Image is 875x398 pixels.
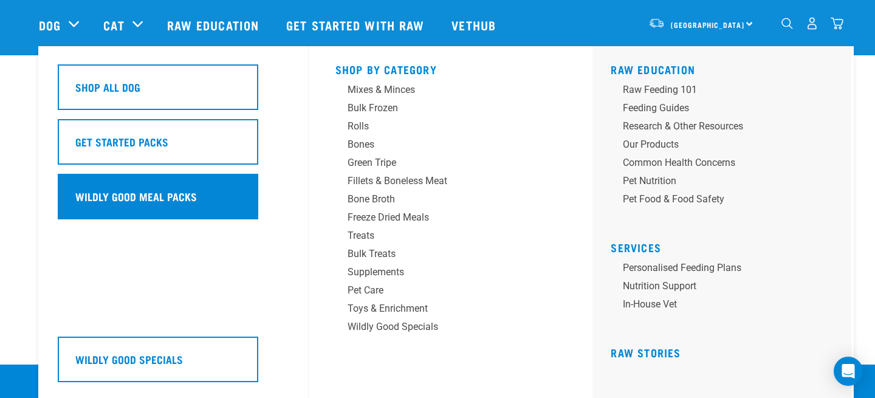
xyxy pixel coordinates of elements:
[611,101,842,119] a: Feeding Guides
[335,119,566,137] a: Rolls
[611,119,842,137] a: Research & Other Resources
[611,174,842,192] a: Pet Nutrition
[611,66,695,72] a: Raw Education
[348,320,537,334] div: Wildly Good Specials
[611,192,842,210] a: Pet Food & Food Safety
[335,228,566,247] a: Treats
[58,64,289,119] a: Shop All Dog
[274,1,439,49] a: Get started with Raw
[348,265,537,280] div: Supplements
[155,1,274,49] a: Raw Education
[335,101,566,119] a: Bulk Frozen
[348,301,537,316] div: Toys & Enrichment
[439,1,511,49] a: Vethub
[348,137,537,152] div: Bones
[348,283,537,298] div: Pet Care
[335,320,566,338] a: Wildly Good Specials
[348,247,537,261] div: Bulk Treats
[611,297,842,315] a: In-house vet
[335,83,566,101] a: Mixes & Minces
[58,337,289,391] a: Wildly Good Specials
[58,174,289,228] a: Wildly Good Meal Packs
[335,174,566,192] a: Fillets & Boneless Meat
[348,228,537,243] div: Treats
[348,156,537,170] div: Green Tripe
[335,265,566,283] a: Supplements
[75,134,168,149] h5: Get Started Packs
[611,279,842,297] a: Nutrition Support
[611,349,681,355] a: Raw Stories
[58,119,289,174] a: Get Started Packs
[623,156,812,170] div: Common Health Concerns
[103,16,124,34] a: Cat
[348,192,537,207] div: Bone Broth
[781,18,793,29] img: home-icon-1@2x.png
[348,101,537,115] div: Bulk Frozen
[611,241,842,251] h5: Services
[335,247,566,265] a: Bulk Treats
[75,79,140,95] h5: Shop All Dog
[611,83,842,101] a: Raw Feeding 101
[348,119,537,134] div: Rolls
[623,83,812,97] div: Raw Feeding 101
[335,156,566,174] a: Green Tripe
[335,301,566,320] a: Toys & Enrichment
[623,174,812,188] div: Pet Nutrition
[348,210,537,225] div: Freeze Dried Meals
[623,137,812,152] div: Our Products
[611,156,842,174] a: Common Health Concerns
[75,351,183,367] h5: Wildly Good Specials
[335,283,566,301] a: Pet Care
[348,174,537,188] div: Fillets & Boneless Meat
[611,137,842,156] a: Our Products
[623,192,812,207] div: Pet Food & Food Safety
[335,210,566,228] a: Freeze Dried Meals
[611,261,842,279] a: Personalised Feeding Plans
[348,83,537,97] div: Mixes & Minces
[623,119,812,134] div: Research & Other Resources
[39,16,61,34] a: Dog
[831,17,843,30] img: home-icon@2x.png
[623,101,812,115] div: Feeding Guides
[834,357,863,386] div: Open Intercom Messenger
[75,188,197,204] h5: Wildly Good Meal Packs
[671,22,744,27] span: [GEOGRAPHIC_DATA]
[806,17,818,30] img: user.png
[335,192,566,210] a: Bone Broth
[335,137,566,156] a: Bones
[648,18,665,29] img: van-moving.png
[335,63,566,73] h5: Shop By Category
